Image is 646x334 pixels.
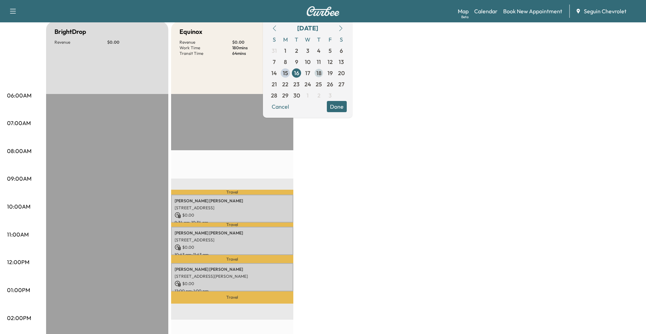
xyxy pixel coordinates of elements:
[272,80,277,88] span: 21
[339,58,344,66] span: 13
[329,46,332,55] span: 5
[273,58,276,66] span: 7
[305,69,310,77] span: 17
[458,7,469,15] a: MapBeta
[313,34,324,45] span: T
[305,58,310,66] span: 10
[317,91,321,100] span: 2
[474,7,498,15] a: Calendar
[340,46,343,55] span: 6
[295,58,298,66] span: 9
[7,314,31,322] p: 02:00PM
[271,69,277,77] span: 14
[282,80,288,88] span: 22
[304,80,311,88] span: 24
[327,80,333,88] span: 26
[7,286,30,294] p: 01:00PM
[7,258,29,266] p: 12:00PM
[302,34,313,45] span: W
[316,80,322,88] span: 25
[271,91,277,100] span: 28
[584,7,626,15] span: Seguin Chevrolet
[317,58,321,66] span: 11
[297,23,318,33] div: [DATE]
[54,27,86,37] h5: BrightDrop
[175,267,290,272] p: [PERSON_NAME] [PERSON_NAME]
[175,244,290,250] p: $ 0.00
[269,101,292,112] button: Cancel
[272,46,277,55] span: 31
[232,45,285,51] p: 180 mins
[293,80,300,88] span: 23
[175,274,290,279] p: [STREET_ADDRESS][PERSON_NAME]
[316,69,322,77] span: 18
[338,69,345,77] span: 20
[7,174,31,183] p: 09:00AM
[179,51,232,56] p: Transit Time
[175,230,290,236] p: [PERSON_NAME] [PERSON_NAME]
[294,69,299,77] span: 16
[175,237,290,243] p: [STREET_ADDRESS]
[503,7,562,15] a: Book New Appointment
[175,288,290,294] p: 12:00 pm - 1:00 pm
[107,39,160,45] p: $ 0.00
[175,212,290,218] p: $ 0.00
[179,45,232,51] p: Work Time
[171,291,293,304] p: Travel
[175,281,290,287] p: $ 0.00
[306,6,340,16] img: Curbee Logo
[336,34,347,45] span: S
[282,91,288,100] span: 29
[232,39,285,45] p: $ 0.00
[317,46,321,55] span: 4
[171,255,293,263] p: Travel
[175,198,290,204] p: [PERSON_NAME] [PERSON_NAME]
[284,58,287,66] span: 8
[175,252,290,257] p: 10:43 am - 11:43 am
[324,34,336,45] span: F
[329,91,332,100] span: 3
[291,34,302,45] span: T
[284,46,286,55] span: 1
[171,190,293,194] p: Travel
[7,119,31,127] p: 07:00AM
[307,91,309,100] span: 1
[295,46,298,55] span: 2
[338,80,344,88] span: 27
[175,220,290,225] p: 9:34 am - 10:34 am
[328,69,333,77] span: 19
[171,223,293,227] p: Travel
[280,34,291,45] span: M
[283,69,288,77] span: 15
[175,205,290,211] p: [STREET_ADDRESS]
[7,202,30,211] p: 10:00AM
[461,14,469,20] div: Beta
[7,91,31,100] p: 06:00AM
[54,39,107,45] p: Revenue
[179,27,202,37] h5: Equinox
[269,34,280,45] span: S
[7,230,29,239] p: 11:00AM
[328,58,333,66] span: 12
[327,101,347,112] button: Done
[293,91,300,100] span: 30
[232,51,285,56] p: 64 mins
[7,147,31,155] p: 08:00AM
[179,39,232,45] p: Revenue
[306,46,309,55] span: 3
